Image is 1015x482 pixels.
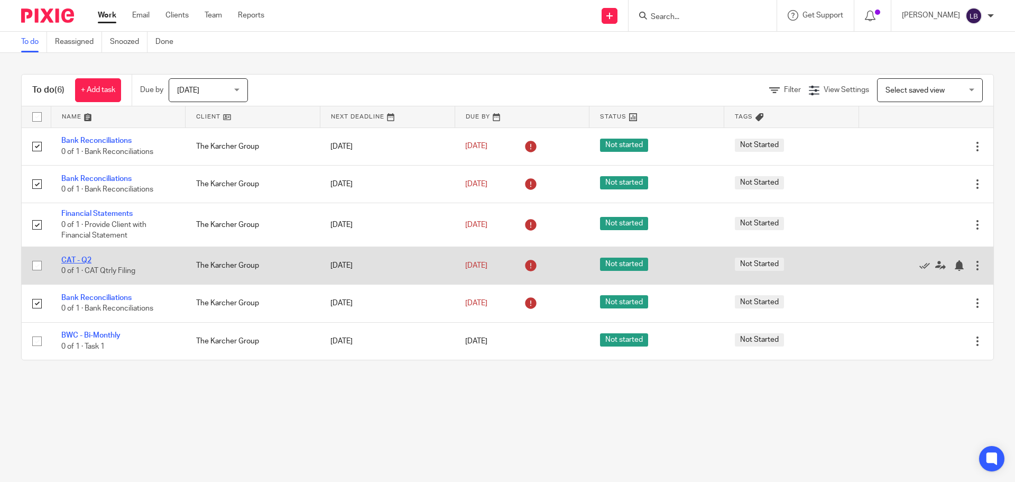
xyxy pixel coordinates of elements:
[61,186,153,193] span: 0 of 1 · Bank Reconciliations
[110,32,147,52] a: Snoozed
[600,295,648,308] span: Not started
[238,10,264,21] a: Reports
[465,180,487,188] span: [DATE]
[21,8,74,23] img: Pixie
[600,258,648,271] span: Not started
[132,10,150,21] a: Email
[61,294,132,302] a: Bank Reconciliations
[320,203,455,247] td: [DATE]
[600,333,648,347] span: Not started
[186,128,320,165] td: The Karcher Group
[186,322,320,360] td: The Karcher Group
[735,217,784,230] span: Not Started
[55,32,102,52] a: Reassigned
[919,260,935,271] a: Mark as done
[165,10,189,21] a: Clients
[61,332,121,339] a: BWC - Bi-Monthly
[205,10,222,21] a: Team
[186,285,320,322] td: The Karcher Group
[61,221,146,240] span: 0 of 1 · Provide Client with Financial Statement
[465,338,487,345] span: [DATE]
[61,343,105,350] span: 0 of 1 · Task 1
[465,299,487,307] span: [DATE]
[186,247,320,284] td: The Karcher Group
[320,285,455,322] td: [DATE]
[735,295,784,308] span: Not Started
[61,210,133,217] a: Financial Statements
[465,221,487,229] span: [DATE]
[61,148,153,156] span: 0 of 1 · Bank Reconciliations
[155,32,181,52] a: Done
[75,78,121,102] a: + Add task
[735,176,784,189] span: Not Started
[61,267,135,275] span: 0 of 1 · CAT Qtrly Filing
[320,247,455,284] td: [DATE]
[320,322,455,360] td: [DATE]
[140,85,163,95] p: Due by
[186,203,320,247] td: The Karcher Group
[600,176,648,189] span: Not started
[61,175,132,183] a: Bank Reconciliations
[320,128,455,165] td: [DATE]
[735,258,784,271] span: Not Started
[21,32,47,52] a: To do
[784,86,801,94] span: Filter
[735,139,784,152] span: Not Started
[61,137,132,144] a: Bank Reconciliations
[735,333,784,347] span: Not Started
[186,165,320,203] td: The Karcher Group
[177,87,199,94] span: [DATE]
[61,257,91,264] a: CAT - Q2
[465,143,487,150] span: [DATE]
[320,165,455,203] td: [DATE]
[735,114,753,120] span: Tags
[600,217,648,230] span: Not started
[600,139,648,152] span: Not started
[61,305,153,313] span: 0 of 1 · Bank Reconciliations
[98,10,116,21] a: Work
[465,262,487,269] span: [DATE]
[54,86,64,94] span: (6)
[650,13,745,22] input: Search
[32,85,64,96] h1: To do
